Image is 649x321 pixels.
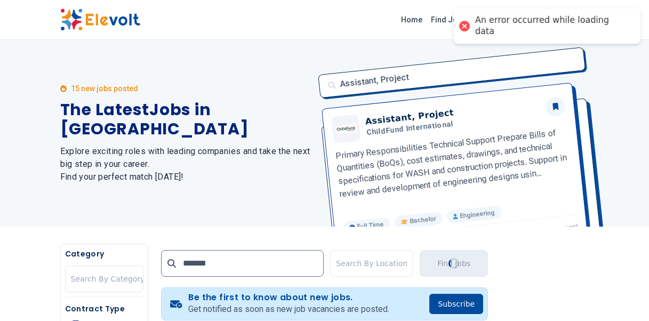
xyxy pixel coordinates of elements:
[397,11,427,28] a: Home
[188,303,389,316] p: Get notified as soon as new job vacancies are posted.
[427,11,470,28] a: Find Jobs
[429,294,483,314] button: Subscribe
[60,100,312,139] h1: The Latest Jobs in [GEOGRAPHIC_DATA]
[188,292,389,303] h4: Be the first to know about new jobs.
[65,303,143,314] h5: Contract Type
[60,145,312,183] h2: Explore exciting roles with leading companies and take the next big step in your career. Find you...
[420,250,488,277] button: Find JobsLoading...
[446,256,461,270] div: Loading...
[475,15,630,37] div: An error occurred while loading data
[60,9,140,31] img: Elevolt
[71,83,138,94] p: 15 new jobs posted
[65,248,143,259] h5: Category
